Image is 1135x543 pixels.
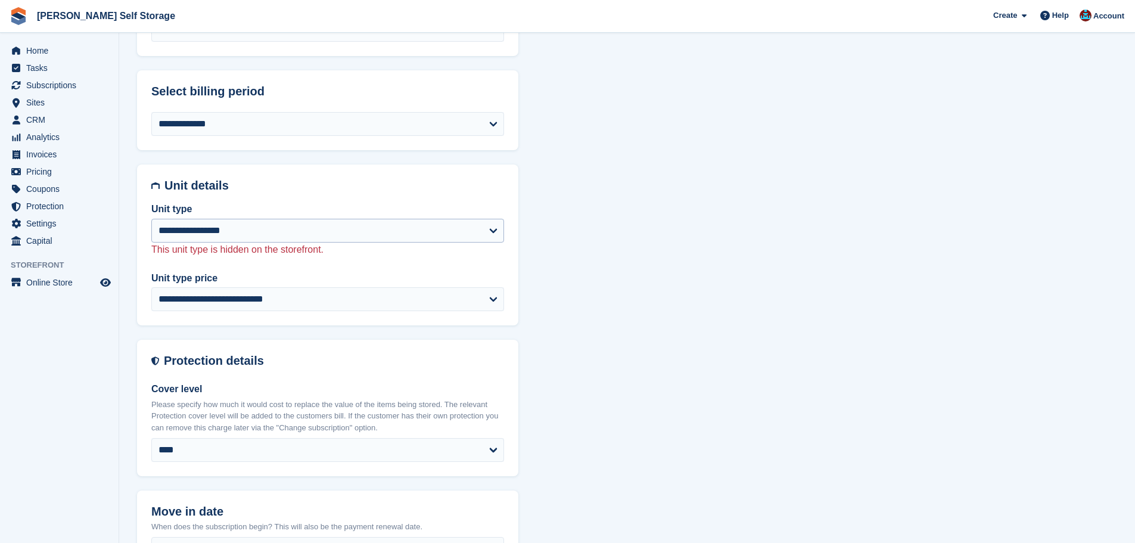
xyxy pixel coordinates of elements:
[1080,10,1092,21] img: Dev Yildirim
[164,354,504,368] h2: Protection details
[6,129,113,145] a: menu
[6,215,113,232] a: menu
[6,232,113,249] a: menu
[26,111,98,128] span: CRM
[26,60,98,76] span: Tasks
[26,163,98,180] span: Pricing
[26,181,98,197] span: Coupons
[26,77,98,94] span: Subscriptions
[26,198,98,215] span: Protection
[1093,10,1124,22] span: Account
[151,243,504,257] p: This unit type is hidden on the storefront.
[26,146,98,163] span: Invoices
[151,505,504,519] h2: Move in date
[6,42,113,59] a: menu
[151,271,504,286] label: Unit type price
[164,179,504,193] h2: Unit details
[151,521,504,533] p: When does the subscription begin? This will also be the payment renewal date.
[32,6,180,26] a: [PERSON_NAME] Self Storage
[151,354,159,368] img: insurance-details-icon-731ffda60807649b61249b889ba3c5e2b5c27d34e2e1fb37a309f0fde93ff34a.svg
[6,181,113,197] a: menu
[1052,10,1069,21] span: Help
[6,60,113,76] a: menu
[98,275,113,290] a: Preview store
[26,94,98,111] span: Sites
[993,10,1017,21] span: Create
[6,111,113,128] a: menu
[26,232,98,249] span: Capital
[151,202,504,216] label: Unit type
[10,7,27,25] img: stora-icon-8386f47178a22dfd0bd8f6a31ec36ba5ce8667c1dd55bd0f319d3a0aa187defe.svg
[26,215,98,232] span: Settings
[6,198,113,215] a: menu
[151,179,160,193] img: unit-details-icon-595b0c5c156355b767ba7b61e002efae458ec76ed5ec05730b8e856ff9ea34a9.svg
[6,77,113,94] a: menu
[151,85,504,98] h2: Select billing period
[26,42,98,59] span: Home
[6,146,113,163] a: menu
[6,274,113,291] a: menu
[151,382,504,396] label: Cover level
[26,274,98,291] span: Online Store
[26,129,98,145] span: Analytics
[6,94,113,111] a: menu
[151,399,504,434] p: Please specify how much it would cost to replace the value of the items being stored. The relevan...
[6,163,113,180] a: menu
[11,259,119,271] span: Storefront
